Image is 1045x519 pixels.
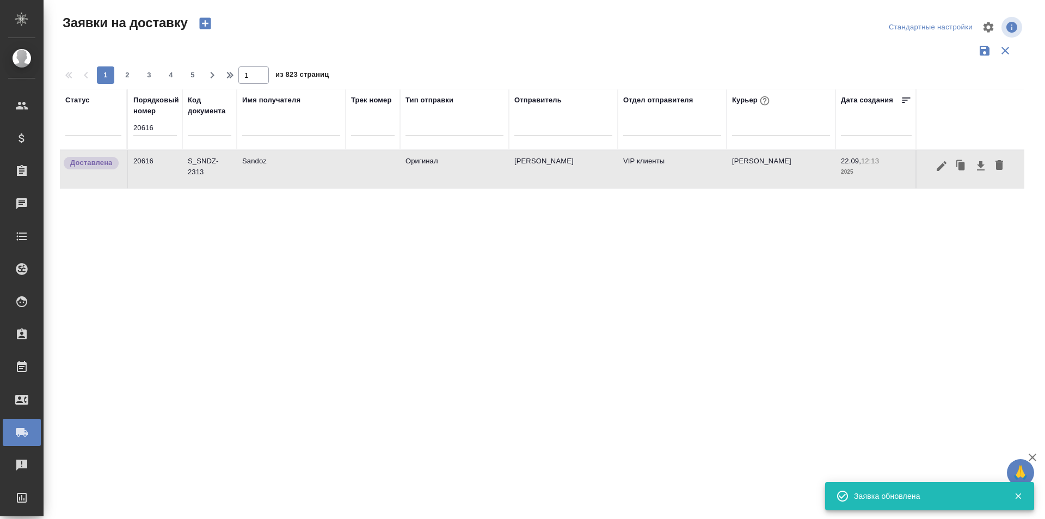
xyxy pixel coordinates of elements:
button: 3 [140,66,158,84]
div: Имя получателя [242,95,300,106]
button: Удалить [990,156,1009,176]
button: Закрыть [1007,491,1029,501]
button: 🙏 [1007,459,1034,486]
div: Тип отправки [405,95,453,106]
div: Отправитель [514,95,562,106]
span: Настроить таблицу [975,14,1001,40]
button: Сохранить фильтры [974,40,995,61]
span: 3 [140,70,158,81]
td: 20616 [128,150,182,188]
div: Порядковый номер [133,95,179,117]
div: Трек номер [351,95,392,106]
button: 4 [162,66,180,84]
span: 2 [119,70,136,81]
span: из 823 страниц [275,68,329,84]
div: Дата создания [841,95,893,106]
td: [PERSON_NAME] [509,150,618,188]
td: VIP клиенты [618,150,727,188]
td: S_SNDZ-2313 [182,150,237,188]
span: 5 [184,70,201,81]
div: split button [886,19,975,36]
td: [PERSON_NAME] [727,150,835,188]
td: Оригинал [400,150,509,188]
div: Статус [65,95,90,106]
button: При выборе курьера статус заявки автоматически поменяется на «Принята» [758,94,772,108]
p: Доставлена [70,157,112,168]
td: Sandoz [237,150,346,188]
span: 4 [162,70,180,81]
p: 2025 [841,167,912,178]
p: 12:13 [861,157,879,165]
div: Документы доставлены, фактическая дата доставки проставиться автоматически [63,156,121,170]
div: Отдел отправителя [623,95,693,106]
div: Курьер [732,94,772,108]
button: Сбросить фильтры [995,40,1016,61]
button: Клонировать [951,156,972,176]
span: Посмотреть информацию [1001,17,1024,38]
div: Код документа [188,95,231,117]
div: Заявка обновлена [854,491,998,502]
button: Редактировать [932,156,951,176]
button: 5 [184,66,201,84]
button: 2 [119,66,136,84]
span: Заявки на доставку [60,14,188,32]
p: 22.09, [841,157,861,165]
button: Скачать [972,156,990,176]
span: 🙏 [1011,461,1030,484]
button: Создать [192,14,218,33]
